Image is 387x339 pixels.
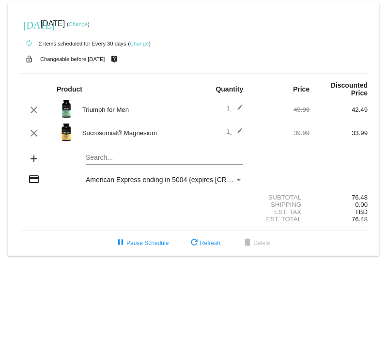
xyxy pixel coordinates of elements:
strong: Quantity [216,85,243,93]
mat-icon: clear [28,127,40,139]
small: ( ) [128,41,151,46]
button: Pause Schedule [107,234,176,252]
small: Changeable before [DATE] [40,56,105,62]
div: Sucrosomial® Magnesium [77,129,194,137]
mat-icon: [DATE] [23,18,35,30]
span: Refresh [188,240,220,247]
mat-icon: edit [232,104,243,116]
mat-icon: edit [232,127,243,139]
div: Shipping [251,201,310,208]
strong: Price [293,85,310,93]
div: Triumph for Men [77,106,194,113]
a: Change [130,41,149,46]
img: Image-1-Triumph_carousel-front-transp.png [57,99,76,119]
div: 76.48 [310,194,368,201]
mat-icon: clear [28,104,40,116]
div: 42.49 [310,106,368,113]
div: Est. Total [251,216,310,223]
small: 2 items scheduled for Every 30 days [19,41,126,46]
mat-icon: credit_card [28,173,40,185]
div: Est. Tax [251,208,310,216]
img: magnesium-carousel-1.png [57,123,76,142]
div: Subtotal [251,194,310,201]
button: Delete [234,234,278,252]
input: Search... [86,154,243,162]
span: Delete [242,240,270,247]
span: 1 [226,128,243,135]
span: 1 [226,105,243,112]
mat-icon: refresh [188,237,200,249]
strong: Discounted Price [331,81,368,97]
div: 39.99 [251,129,310,137]
mat-icon: delete [242,237,253,249]
strong: Product [57,85,82,93]
mat-icon: lock_open [23,53,35,65]
button: Refresh [181,234,228,252]
mat-icon: live_help [108,53,120,65]
span: 76.48 [352,216,368,223]
span: 0.00 [355,201,368,208]
mat-select: Payment Method [86,176,243,184]
mat-icon: autorenew [23,38,35,49]
div: 33.99 [310,129,368,137]
mat-icon: add [28,153,40,165]
div: 49.99 [251,106,310,113]
small: ( ) [67,21,90,27]
span: Pause Schedule [115,240,169,247]
span: TBD [355,208,368,216]
a: Change [69,21,88,27]
mat-icon: pause [115,237,126,249]
span: American Express ending in 5004 (expires [CREDIT_CARD_DATA]) [86,176,290,184]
